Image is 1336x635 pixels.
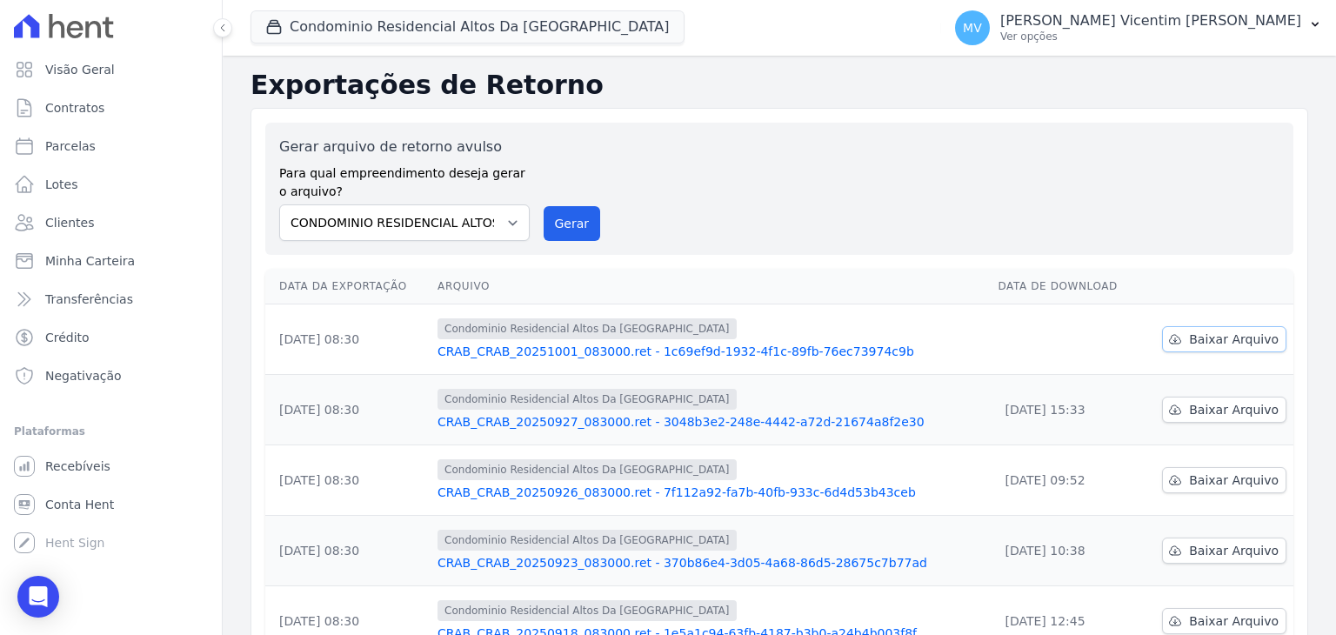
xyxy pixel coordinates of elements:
span: Condominio Residencial Altos Da [GEOGRAPHIC_DATA] [438,459,736,480]
a: Baixar Arquivo [1162,397,1286,423]
span: Crédito [45,329,90,346]
span: Condominio Residencial Altos Da [GEOGRAPHIC_DATA] [438,318,736,339]
td: [DATE] 15:33 [991,375,1139,445]
span: Parcelas [45,137,96,155]
div: Open Intercom Messenger [17,576,59,618]
button: Gerar [544,206,601,241]
p: Ver opções [1000,30,1301,43]
span: Visão Geral [45,61,115,78]
span: Recebíveis [45,458,110,475]
span: Minha Carteira [45,252,135,270]
span: Lotes [45,176,78,193]
label: Para qual empreendimento deseja gerar o arquivo? [279,157,530,201]
a: Clientes [7,205,215,240]
div: Plataformas [14,421,208,442]
a: Parcelas [7,129,215,164]
a: CRAB_CRAB_20250923_083000.ret - 370b86e4-3d05-4a68-86d5-28675c7b77ad [438,554,984,571]
span: Baixar Arquivo [1189,401,1279,418]
span: Contratos [45,99,104,117]
td: [DATE] 09:52 [991,445,1139,516]
p: [PERSON_NAME] Vicentim [PERSON_NAME] [1000,12,1301,30]
button: MV [PERSON_NAME] Vicentim [PERSON_NAME] Ver opções [941,3,1336,52]
a: Minha Carteira [7,244,215,278]
a: Transferências [7,282,215,317]
label: Gerar arquivo de retorno avulso [279,137,530,157]
a: Baixar Arquivo [1162,608,1286,634]
a: Recebíveis [7,449,215,484]
span: Baixar Arquivo [1189,331,1279,348]
th: Arquivo [431,269,991,304]
span: Conta Hent [45,496,114,513]
a: Visão Geral [7,52,215,87]
a: Conta Hent [7,487,215,522]
span: Condominio Residencial Altos Da [GEOGRAPHIC_DATA] [438,600,736,621]
button: Condominio Residencial Altos Da [GEOGRAPHIC_DATA] [250,10,685,43]
a: CRAB_CRAB_20251001_083000.ret - 1c69ef9d-1932-4f1c-89fb-76ec73974c9b [438,343,984,360]
td: [DATE] 08:30 [265,516,431,586]
a: Negativação [7,358,215,393]
span: Negativação [45,367,122,384]
td: [DATE] 08:30 [265,445,431,516]
span: Baixar Arquivo [1189,542,1279,559]
a: Baixar Arquivo [1162,467,1286,493]
span: Clientes [45,214,94,231]
span: Condominio Residencial Altos Da [GEOGRAPHIC_DATA] [438,389,736,410]
td: [DATE] 10:38 [991,516,1139,586]
a: Lotes [7,167,215,202]
span: Baixar Arquivo [1189,471,1279,489]
a: CRAB_CRAB_20250926_083000.ret - 7f112a92-fa7b-40fb-933c-6d4d53b43ceb [438,484,984,501]
a: CRAB_CRAB_20250927_083000.ret - 3048b3e2-248e-4442-a72d-21674a8f2e30 [438,413,984,431]
span: Condominio Residencial Altos Da [GEOGRAPHIC_DATA] [438,530,736,551]
a: Crédito [7,320,215,355]
a: Contratos [7,90,215,125]
td: [DATE] 08:30 [265,304,431,375]
a: Baixar Arquivo [1162,326,1286,352]
td: [DATE] 08:30 [265,375,431,445]
span: Baixar Arquivo [1189,612,1279,630]
span: Transferências [45,291,133,308]
a: Baixar Arquivo [1162,538,1286,564]
th: Data de Download [991,269,1139,304]
h2: Exportações de Retorno [250,70,1308,101]
th: Data da Exportação [265,269,431,304]
span: MV [963,22,982,34]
